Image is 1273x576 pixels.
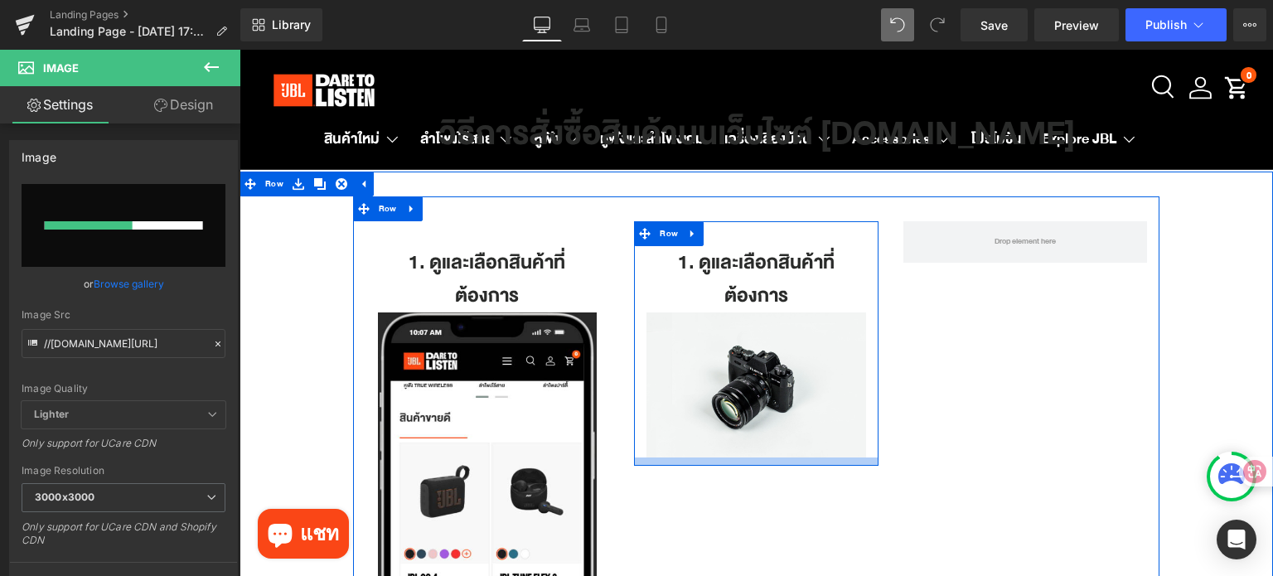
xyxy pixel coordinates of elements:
[43,61,79,75] span: Image
[162,147,183,172] a: Expand / Collapse
[70,122,91,147] a: Clone Row
[22,465,225,477] div: Image Resolution
[50,25,209,38] span: Landing Page - [DATE] 17:49:25
[94,269,164,298] a: Browse gallery
[272,17,311,32] span: Library
[1125,8,1227,41] button: Publish
[22,520,225,558] div: Only support for UCare CDN and Shopify CDN
[522,8,562,41] a: Desktop
[416,172,443,196] span: Row
[602,8,641,41] a: Tablet
[18,12,151,69] img: JBL Store Thailand
[980,17,1008,34] span: Save
[921,8,954,41] button: Redo
[641,8,681,41] a: Mobile
[22,329,225,358] input: Link
[135,147,162,172] span: Row
[1034,8,1119,41] a: Preview
[22,309,225,321] div: Image Src
[881,8,914,41] button: Undo
[22,437,225,461] div: Only support for UCare CDN
[1233,8,1266,41] button: More
[13,459,114,513] inbox-online-store-chat: แชทร้านค้าออนไลน์ของ Shopify
[1145,18,1187,31] span: Publish
[50,8,240,22] a: Landing Pages
[1217,520,1256,559] div: Open Intercom Messenger
[35,491,94,503] b: 3000x3000
[240,8,322,41] a: New Library
[138,196,358,263] h1: 1. ดูและเลือกสินค้าที่ต้องการ
[12,56,1021,114] h1: วิธีการสั่งซื้อสินค้าบนเว็บไซต์ [DOMAIN_NAME]
[443,172,464,196] a: Expand / Collapse
[562,8,602,41] a: Laptop
[22,122,48,147] span: Row
[113,122,134,147] a: Expand / Collapse
[91,122,113,147] a: Remove Row
[22,383,225,394] div: Image Quality
[1054,17,1099,34] span: Preview
[22,275,225,293] div: or
[22,141,56,164] div: Image
[407,196,627,263] h1: 1. ดูและเลือกสินค้าที่ต้องการ
[34,408,69,420] b: Lighter
[48,122,70,147] a: Save row
[123,86,244,123] a: Design
[1007,17,1012,34] span: 0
